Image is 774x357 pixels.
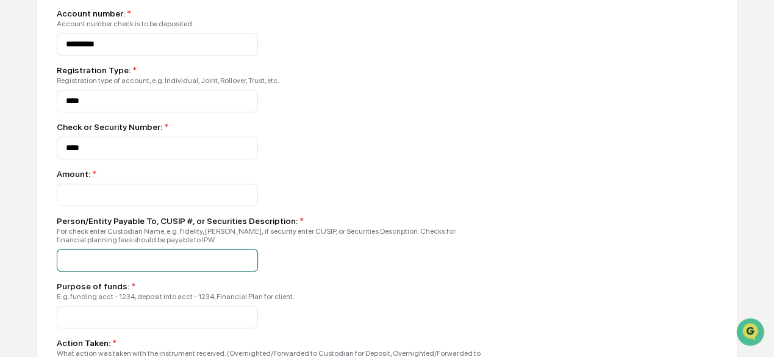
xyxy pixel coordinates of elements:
[12,154,22,164] div: 🖐️
[207,96,222,111] button: Start new chat
[57,76,484,85] div: Registration type of account, e.g. Individual, Joint, Rollover, Trust, etc.
[24,176,77,189] span: Data Lookup
[7,171,82,193] a: 🔎Data Lookup
[57,292,484,301] div: E.g. funding acct - 1234, deposit into acct - 1234, Financial Plan for client.
[12,25,222,45] p: How can we help?
[12,178,22,187] div: 🔎
[121,206,148,215] span: Pylon
[12,93,34,115] img: 1746055101610-c473b297-6a78-478c-a979-82029cc54cd1
[735,317,768,350] iframe: Open customer support
[57,169,484,179] div: Amount:
[7,148,84,170] a: 🖐️Preclearance
[86,206,148,215] a: Powered byPylon
[57,20,484,28] div: Account number check is to be deposited.
[101,153,151,165] span: Attestations
[57,216,484,226] div: Person/Entity Payable To, CUSIP #, or Securities Description:
[41,93,200,105] div: Start new chat
[57,227,484,244] div: For check enter Custodian Name, e.g. Fidelity, [PERSON_NAME]; if security enter CUSIP, or Securit...
[57,65,484,75] div: Registration Type:
[57,281,484,291] div: Purpose of funds:
[32,55,201,68] input: Clear
[88,154,98,164] div: 🗄️
[57,9,484,18] div: Account number:
[41,105,154,115] div: We're available if you need us!
[84,148,156,170] a: 🗄️Attestations
[57,122,484,132] div: Check or Security Number:
[24,153,79,165] span: Preclearance
[57,338,484,348] div: Action Taken:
